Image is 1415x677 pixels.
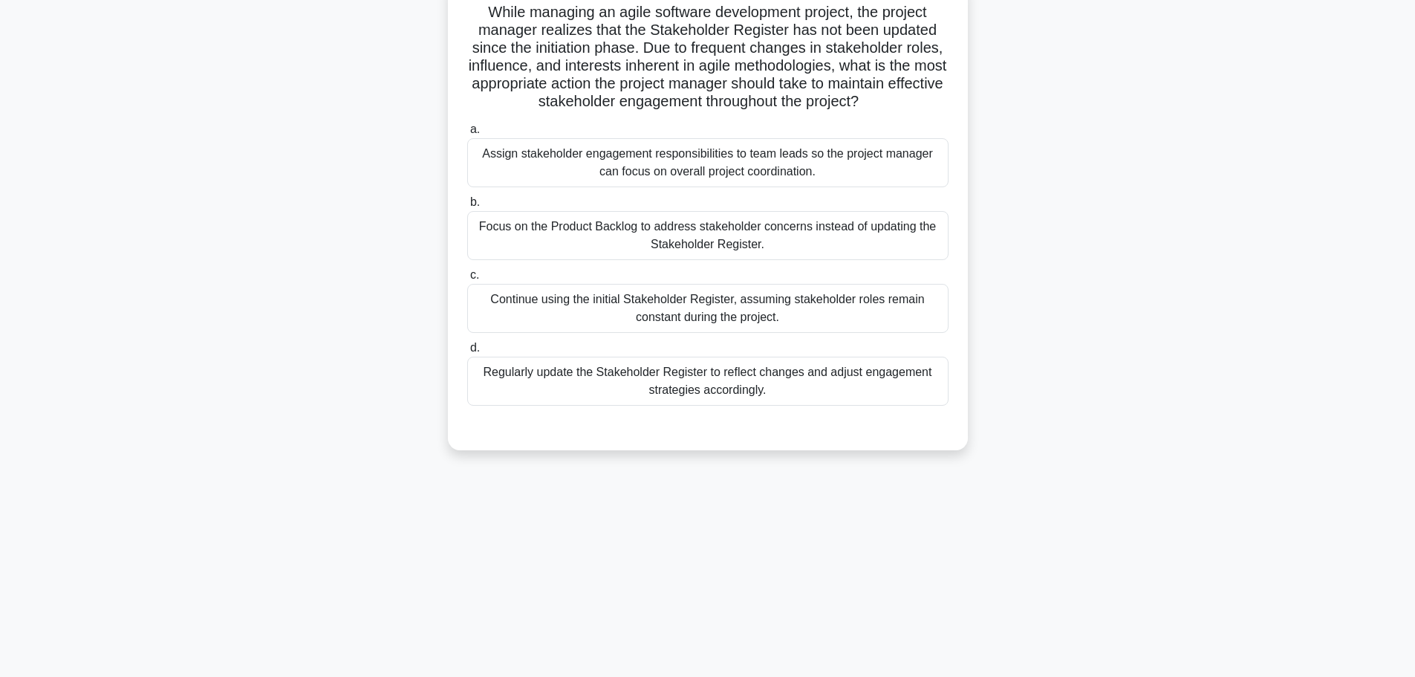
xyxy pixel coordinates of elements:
[466,3,950,111] h5: While managing an agile software development project, the project manager realizes that the Stake...
[470,341,480,354] span: d.
[470,195,480,208] span: b.
[467,138,949,187] div: Assign stakeholder engagement responsibilities to team leads so the project manager can focus on ...
[470,268,479,281] span: c.
[467,357,949,406] div: Regularly update the Stakeholder Register to reflect changes and adjust engagement strategies acc...
[467,211,949,260] div: Focus on the Product Backlog to address stakeholder concerns instead of updating the Stakeholder ...
[470,123,480,135] span: a.
[467,284,949,333] div: Continue using the initial Stakeholder Register, assuming stakeholder roles remain constant durin...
